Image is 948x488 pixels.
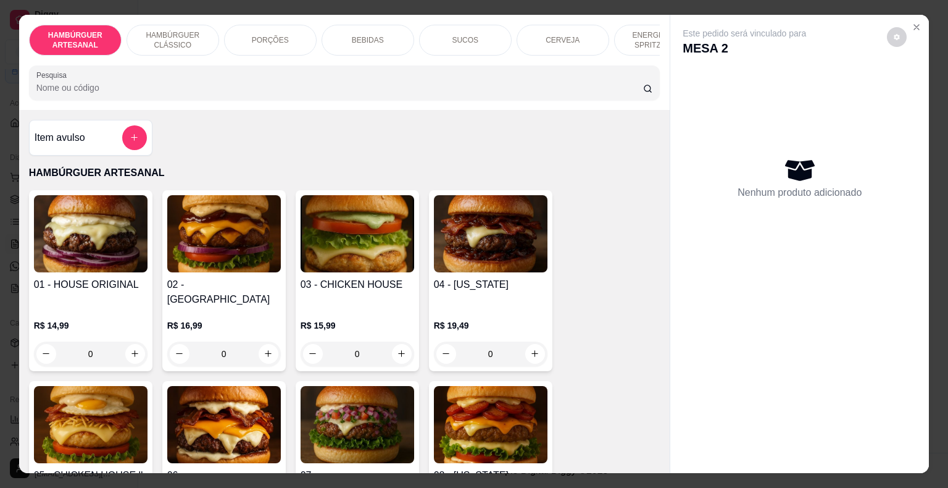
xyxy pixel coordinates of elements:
p: R$ 16,99 [167,319,281,332]
h4: 02 - [GEOGRAPHIC_DATA] [167,277,281,307]
p: SUCOS [452,35,478,45]
button: add-separate-item [122,125,147,150]
p: R$ 15,99 [301,319,414,332]
p: R$ 14,99 [34,319,148,332]
h4: 03 - CHICKEN HOUSE [301,277,414,292]
img: product-image [301,386,414,463]
p: Este pedido será vinculado para [683,27,806,40]
p: MESA 2 [683,40,806,57]
h4: 01 - HOUSE ORIGINAL [34,277,148,292]
img: product-image [167,195,281,272]
p: BEBIDAS [352,35,384,45]
h4: 05 - CHICKEN HOUSE ll [34,468,148,483]
h4: Item avulso [35,130,85,145]
h4: 04 - [US_STATE] [434,277,547,292]
p: R$ 19,49 [434,319,547,332]
input: Pesquisa [36,82,643,94]
label: Pesquisa [36,70,71,80]
p: HAMBÚRGUER CLÁSSICO [137,30,209,50]
p: HAMBÚRGUER ARTESANAL [29,166,660,180]
img: product-image [434,195,547,272]
img: product-image [34,195,148,272]
img: product-image [34,386,148,463]
img: product-image [301,195,414,272]
button: Close [907,17,926,37]
p: CERVEJA [546,35,580,45]
p: ENERGÉTICO E SPRITZ DRINK [625,30,696,50]
p: HAMBÚRGUER ARTESANAL [39,30,111,50]
h4: 08 - [US_STATE] [434,468,547,483]
button: decrease-product-quantity [887,27,907,47]
img: product-image [434,386,547,463]
img: product-image [167,386,281,463]
p: Nenhum produto adicionado [738,185,862,200]
p: PORÇÕES [252,35,289,45]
